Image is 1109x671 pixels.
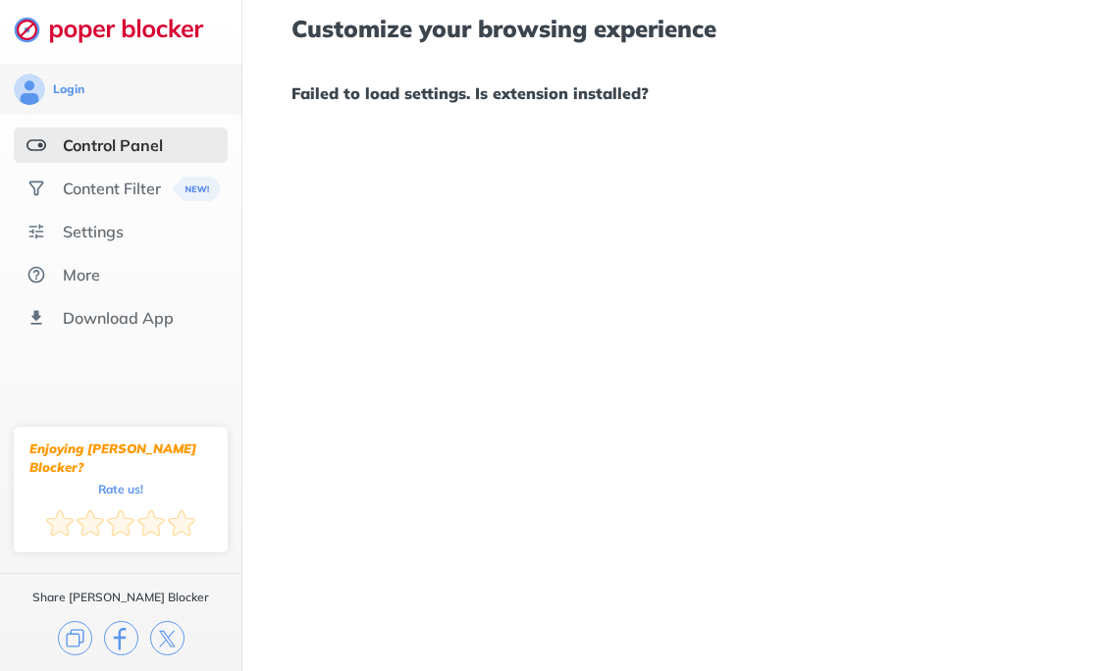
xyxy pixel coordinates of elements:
div: Rate us! [98,485,143,493]
div: Share [PERSON_NAME] Blocker [32,590,209,605]
div: Control Panel [63,135,163,155]
img: features-selected.svg [26,135,46,155]
img: x.svg [150,621,185,655]
div: Login [53,81,84,97]
div: Settings [63,222,124,241]
img: avatar.svg [14,74,45,105]
img: download-app.svg [26,308,46,328]
img: settings.svg [26,222,46,241]
div: More [63,265,100,284]
div: Content Filter [63,179,161,198]
img: menuBanner.svg [170,177,218,201]
img: about.svg [26,265,46,284]
img: copy.svg [58,621,92,655]
div: Enjoying [PERSON_NAME] Blocker? [29,439,212,477]
img: logo-webpage.svg [14,16,225,43]
div: Download App [63,308,174,328]
img: facebook.svg [104,621,138,655]
img: social.svg [26,179,46,198]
